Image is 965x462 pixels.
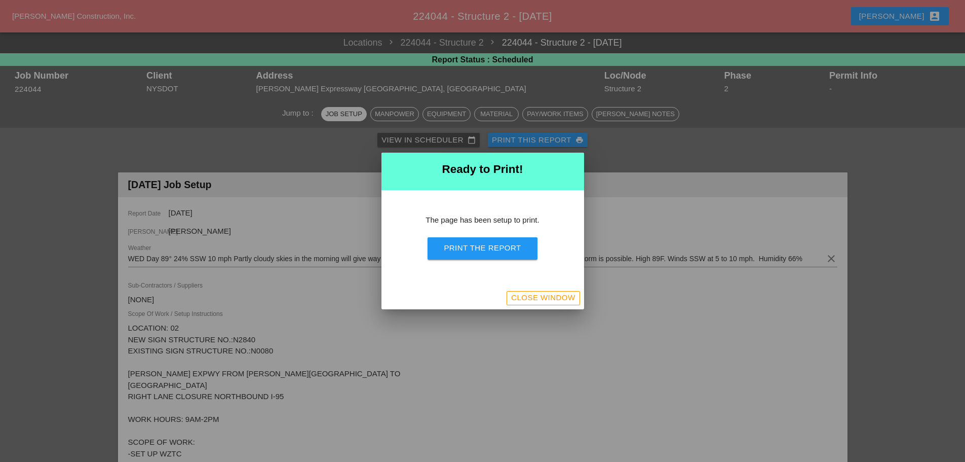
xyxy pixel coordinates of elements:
[511,292,575,304] div: Close Window
[390,161,576,178] h2: Ready to Print!
[406,215,560,226] p: The page has been setup to print.
[428,237,537,260] button: Print the Report
[444,242,521,254] div: Print the Report
[507,291,580,305] button: Close Window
